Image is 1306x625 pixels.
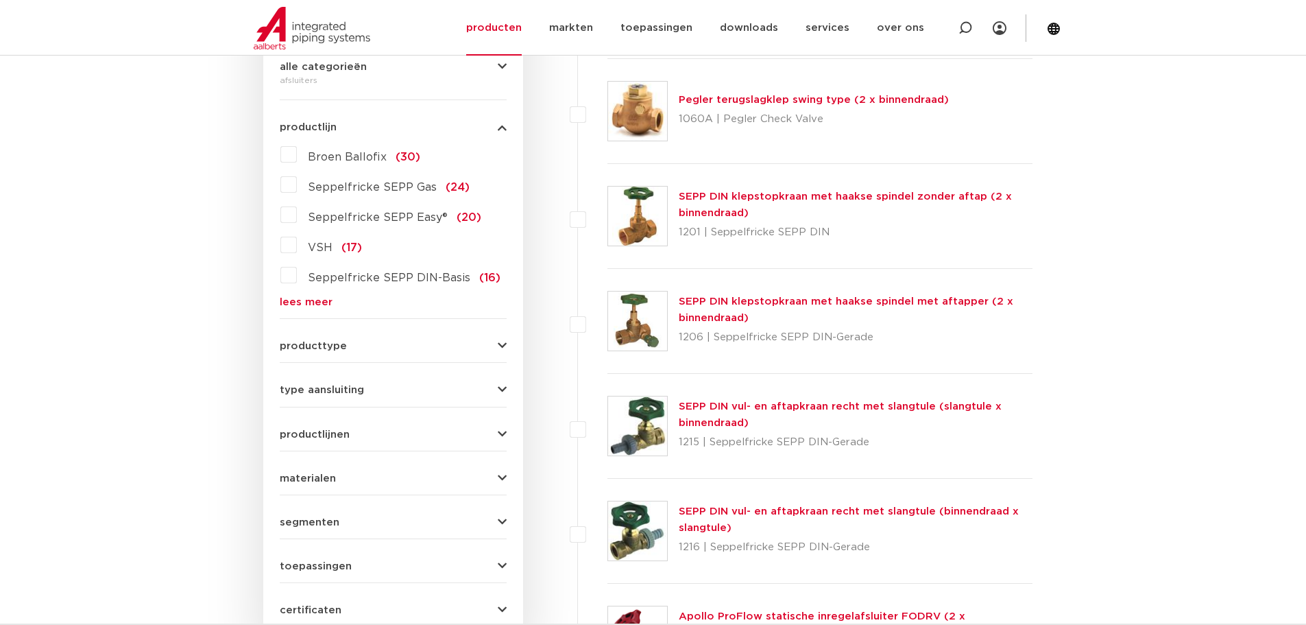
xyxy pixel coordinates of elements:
p: 1215 | Seppelfricke SEPP DIN-Gerade [679,432,1033,453]
button: segmenten [280,517,507,528]
button: type aansluiting [280,385,507,395]
p: 1201 | Seppelfricke SEPP DIN [679,222,1033,244]
span: Seppelfricke SEPP Easy® [308,212,448,223]
button: productlijnen [280,429,507,440]
span: (24) [446,182,470,193]
span: alle categorieën [280,62,367,72]
a: SEPP DIN klepstopkraan met haakse spindel met aftapper (2 x binnendraad) [679,296,1013,323]
img: Thumbnail for SEPP DIN vul- en aftapkraan recht met slangtule (binnendraad x slangtule) [608,502,667,561]
span: Seppelfricke SEPP DIN-Basis [308,272,470,283]
button: toepassingen [280,561,507,571]
button: alle categorieën [280,62,507,72]
span: (20) [457,212,481,223]
p: 1216 | Seppelfricke SEPP DIN-Gerade [679,536,1033,558]
button: materialen [280,473,507,484]
a: SEPP DIN vul- en aftapkraan recht met slangtule (slangtule x binnendraad) [679,401,1002,428]
span: certificaten [280,605,341,615]
button: productlijn [280,122,507,132]
span: (17) [341,242,362,253]
span: segmenten [280,517,339,528]
span: productlijnen [280,429,350,440]
img: Thumbnail for Pegler terugslagklep swing type (2 x binnendraad) [608,82,667,141]
p: 1206 | Seppelfricke SEPP DIN-Gerade [679,327,1033,349]
span: VSH [308,242,332,253]
p: 1060A | Pegler Check Valve [679,108,949,130]
span: toepassingen [280,561,352,571]
button: producttype [280,341,507,351]
span: producttype [280,341,347,351]
span: (30) [396,152,420,163]
img: Thumbnail for SEPP DIN vul- en aftapkraan recht met slangtule (slangtule x binnendraad) [608,397,667,456]
span: materialen [280,473,336,484]
img: Thumbnail for SEPP DIN klepstopkraan met haakse spindel zonder aftap (2 x binnendraad) [608,187,667,246]
a: SEPP DIN klepstopkraan met haakse spindel zonder aftap (2 x binnendraad) [679,191,1012,218]
a: lees meer [280,297,507,307]
img: Thumbnail for SEPP DIN klepstopkraan met haakse spindel met aftapper (2 x binnendraad) [608,292,667,351]
span: productlijn [280,122,337,132]
span: Broen Ballofix [308,152,387,163]
span: (16) [479,272,500,283]
span: Seppelfricke SEPP Gas [308,182,437,193]
div: afsluiters [280,72,507,89]
a: SEPP DIN vul- en aftapkraan recht met slangtule (binnendraad x slangtule) [679,506,1019,533]
a: Pegler terugslagklep swing type (2 x binnendraad) [679,95,949,105]
span: type aansluiting [280,385,364,395]
button: certificaten [280,605,507,615]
